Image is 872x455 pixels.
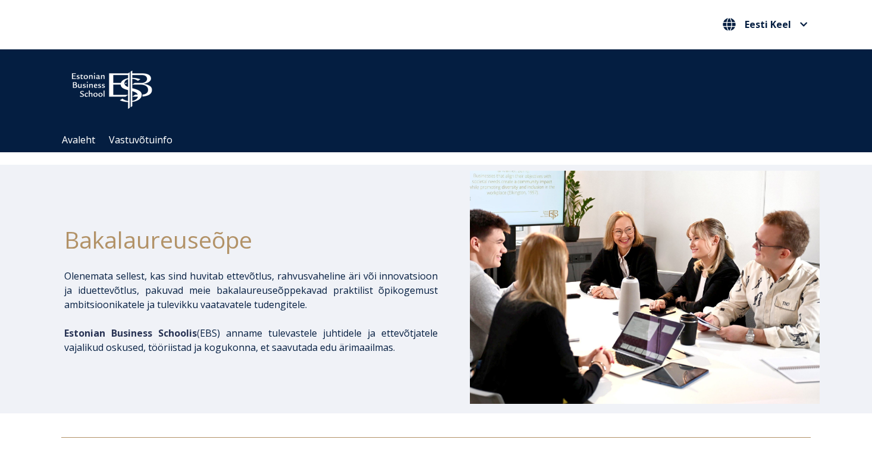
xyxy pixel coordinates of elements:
p: EBS) anname tulevastele juhtidele ja ettevõtjatele vajalikud oskused, tööriistad ja kogukonna, et... [64,326,438,354]
div: Navigation Menu [55,128,829,152]
p: Olenemata sellest, kas sind huvitab ettevõtlus, rahvusvaheline äri või innovatsioon ja iduettevõt... [64,269,438,312]
a: Avaleht [62,133,95,146]
a: Vastuvõtuinfo [109,133,172,146]
span: ( [64,327,200,340]
h1: Bakalaureuseõpe [64,222,438,257]
nav: Vali oma keel [720,15,811,34]
button: Eesti Keel [720,15,811,34]
img: Bakalaureusetudengid [470,171,820,404]
span: Eesti Keel [745,20,791,29]
span: Estonian Business Schoolis [64,327,197,340]
img: ebs_logo2016_white [61,61,162,112]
